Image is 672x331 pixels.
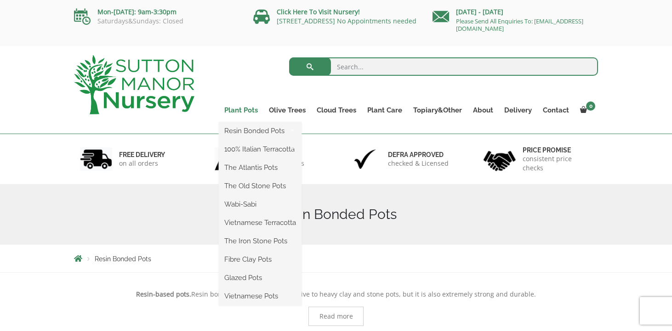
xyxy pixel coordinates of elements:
a: Glazed Pots [219,271,302,285]
a: Please Send All Enquiries To: [EMAIL_ADDRESS][DOMAIN_NAME] [456,17,583,33]
img: logo [74,55,194,114]
a: The Old Stone Pots [219,179,302,193]
a: Vietnamese Terracotta [219,216,302,230]
a: Cloud Trees [311,104,362,117]
a: About [467,104,499,117]
h6: Defra approved [388,151,449,159]
p: on all orders [119,159,165,168]
span: 0 [586,101,595,111]
a: The Atlantis Pots [219,161,302,174]
a: Fibre Clay Pots [219,252,302,266]
h1: Resin Bonded Pots [74,206,598,223]
a: Vietnamese Pots [219,289,302,303]
a: Wabi-Sabi [219,197,302,211]
a: Olive Trees [263,104,311,117]
p: [DATE] - [DATE] [433,6,598,17]
a: 0 [575,104,598,117]
img: 3.jpg [349,147,381,171]
input: Search... [289,57,598,76]
span: Resin Bonded Pots [95,255,151,263]
img: 2.jpg [215,147,247,171]
a: Resin Bonded Pots [219,124,302,138]
strong: Resin-based pots. [136,290,191,298]
a: [STREET_ADDRESS] No Appointments needed [277,17,416,25]
span: Read more [319,313,353,320]
a: Click Here To Visit Nursery! [277,7,360,16]
a: 100% Italian Terracotta [219,142,302,156]
img: 4.jpg [484,145,516,173]
p: checked & Licensed [388,159,449,168]
a: Delivery [499,104,537,117]
nav: Breadcrumbs [74,255,598,262]
p: Saturdays&Sundays: Closed [74,17,239,25]
a: Plant Care [362,104,408,117]
p: Resin bond is a lightweight alternative to heavy clay and stone pots, but it is also extremely st... [74,289,598,300]
a: Plant Pots [219,104,263,117]
a: The Iron Stone Pots [219,234,302,248]
p: Mon-[DATE]: 9am-3:30pm [74,6,239,17]
a: Topiary&Other [408,104,467,117]
p: consistent price checks [523,154,592,173]
h6: FREE DELIVERY [119,151,165,159]
a: Contact [537,104,575,117]
h6: Price promise [523,146,592,154]
img: 1.jpg [80,147,112,171]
